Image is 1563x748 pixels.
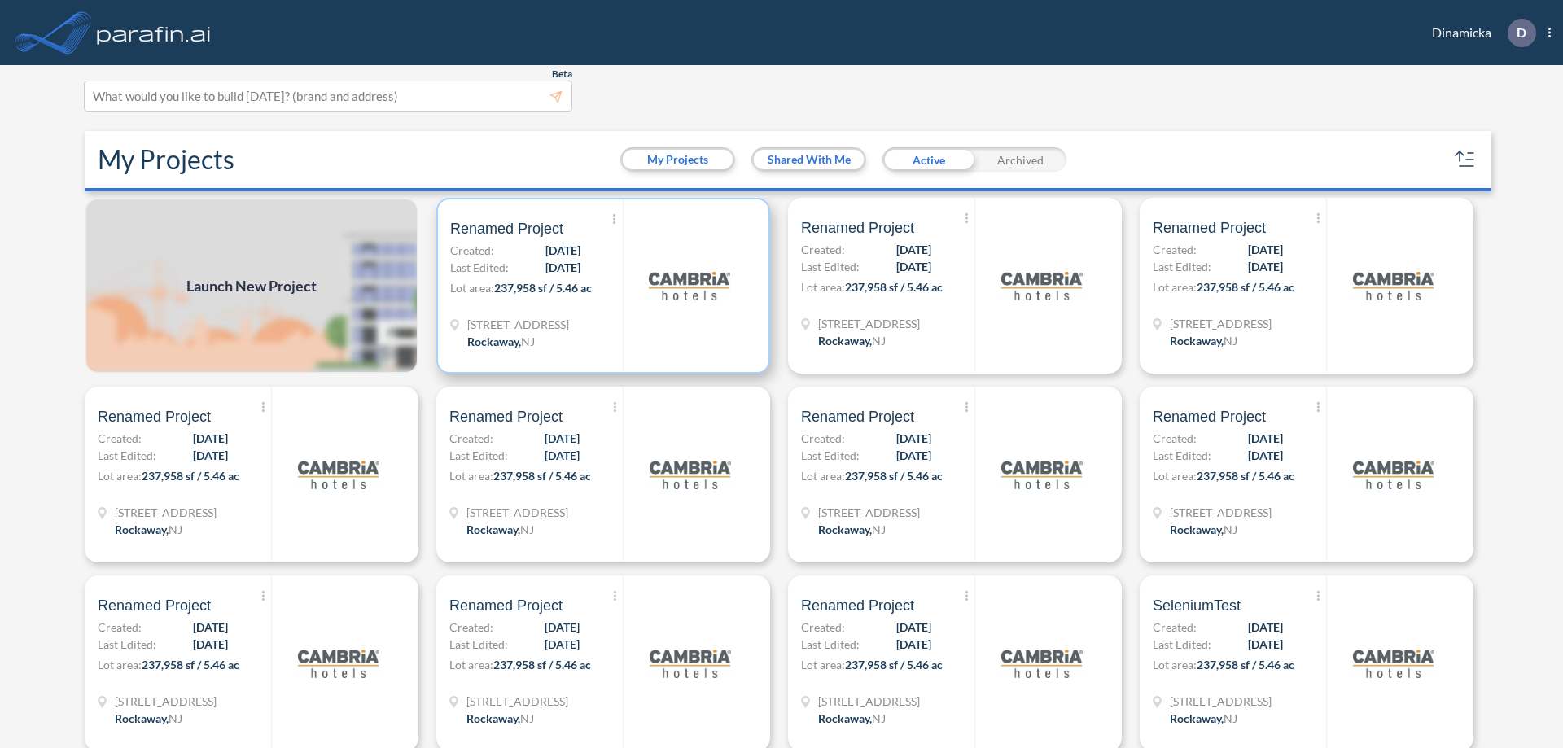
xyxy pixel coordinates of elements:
[466,710,534,727] div: Rockaway, NJ
[98,144,234,175] h2: My Projects
[1170,710,1237,727] div: Rockaway, NJ
[896,258,931,275] span: [DATE]
[818,711,872,725] span: Rockaway ,
[1248,636,1283,653] span: [DATE]
[801,407,914,426] span: Renamed Project
[94,16,214,49] img: logo
[545,242,580,259] span: [DATE]
[1224,334,1237,348] span: NJ
[1248,619,1283,636] span: [DATE]
[1001,245,1083,326] img: logo
[115,521,182,538] div: Rockaway, NJ
[845,658,943,671] span: 237,958 sf / 5.46 ac
[1170,504,1272,521] span: 321 Mt Hope Ave
[115,693,217,710] span: 321 Mt Hope Ave
[115,523,169,536] span: Rockaway ,
[467,316,569,333] span: 321 Mt Hope Ave
[450,219,563,238] span: Renamed Project
[1517,25,1526,40] p: D
[466,523,520,536] span: Rockaway ,
[449,430,493,447] span: Created:
[1153,280,1197,294] span: Lot area:
[552,68,572,81] span: Beta
[801,430,845,447] span: Created:
[142,469,239,483] span: 237,958 sf / 5.46 ac
[193,430,228,447] span: [DATE]
[115,504,217,521] span: 321 Mt Hope Ave
[298,623,379,704] img: logo
[545,447,580,464] span: [DATE]
[115,710,182,727] div: Rockaway, NJ
[98,636,156,653] span: Last Edited:
[1153,407,1266,426] span: Renamed Project
[872,334,886,348] span: NJ
[1170,334,1224,348] span: Rockaway ,
[1224,523,1237,536] span: NJ
[649,245,730,326] img: logo
[896,636,931,653] span: [DATE]
[801,636,860,653] span: Last Edited:
[494,281,592,295] span: 237,958 sf / 5.46 ac
[1170,315,1272,332] span: 321 Mt Hope Ave
[521,335,535,348] span: NJ
[193,447,228,464] span: [DATE]
[896,430,931,447] span: [DATE]
[193,619,228,636] span: [DATE]
[466,711,520,725] span: Rockaway ,
[193,636,228,653] span: [DATE]
[85,198,418,374] a: Launch New Project
[545,636,580,653] span: [DATE]
[801,447,860,464] span: Last Edited:
[98,596,211,615] span: Renamed Project
[1170,521,1237,538] div: Rockaway, NJ
[1197,280,1294,294] span: 237,958 sf / 5.46 ac
[98,658,142,671] span: Lot area:
[818,315,920,332] span: 321 Mt Hope Ave
[1153,241,1197,258] span: Created:
[98,447,156,464] span: Last Edited:
[115,711,169,725] span: Rockaway ,
[1353,434,1434,515] img: logo
[1248,241,1283,258] span: [DATE]
[1153,430,1197,447] span: Created:
[520,711,534,725] span: NJ
[98,619,142,636] span: Created:
[818,523,872,536] span: Rockaway ,
[1153,596,1241,615] span: SeleniumTest
[450,281,494,295] span: Lot area:
[1353,623,1434,704] img: logo
[450,259,509,276] span: Last Edited:
[872,711,886,725] span: NJ
[142,658,239,671] span: 237,958 sf / 5.46 ac
[449,407,563,426] span: Renamed Project
[449,447,508,464] span: Last Edited:
[1248,447,1283,464] span: [DATE]
[1170,523,1224,536] span: Rockaway ,
[896,241,931,258] span: [DATE]
[1197,469,1294,483] span: 237,958 sf / 5.46 ac
[801,619,845,636] span: Created:
[1224,711,1237,725] span: NJ
[845,280,943,294] span: 237,958 sf / 5.46 ac
[169,523,182,536] span: NJ
[1153,218,1266,238] span: Renamed Project
[467,333,535,350] div: Rockaway, NJ
[818,693,920,710] span: 321 Mt Hope Ave
[545,259,580,276] span: [DATE]
[1170,332,1237,349] div: Rockaway, NJ
[1197,658,1294,671] span: 237,958 sf / 5.46 ac
[845,469,943,483] span: 237,958 sf / 5.46 ac
[1452,147,1478,173] button: sort
[450,242,494,259] span: Created:
[801,596,914,615] span: Renamed Project
[896,447,931,464] span: [DATE]
[650,623,731,704] img: logo
[1248,430,1283,447] span: [DATE]
[466,693,568,710] span: 321 Mt Hope Ave
[449,658,493,671] span: Lot area:
[1001,623,1083,704] img: logo
[467,335,521,348] span: Rockaway ,
[85,198,418,374] img: add
[298,434,379,515] img: logo
[801,258,860,275] span: Last Edited:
